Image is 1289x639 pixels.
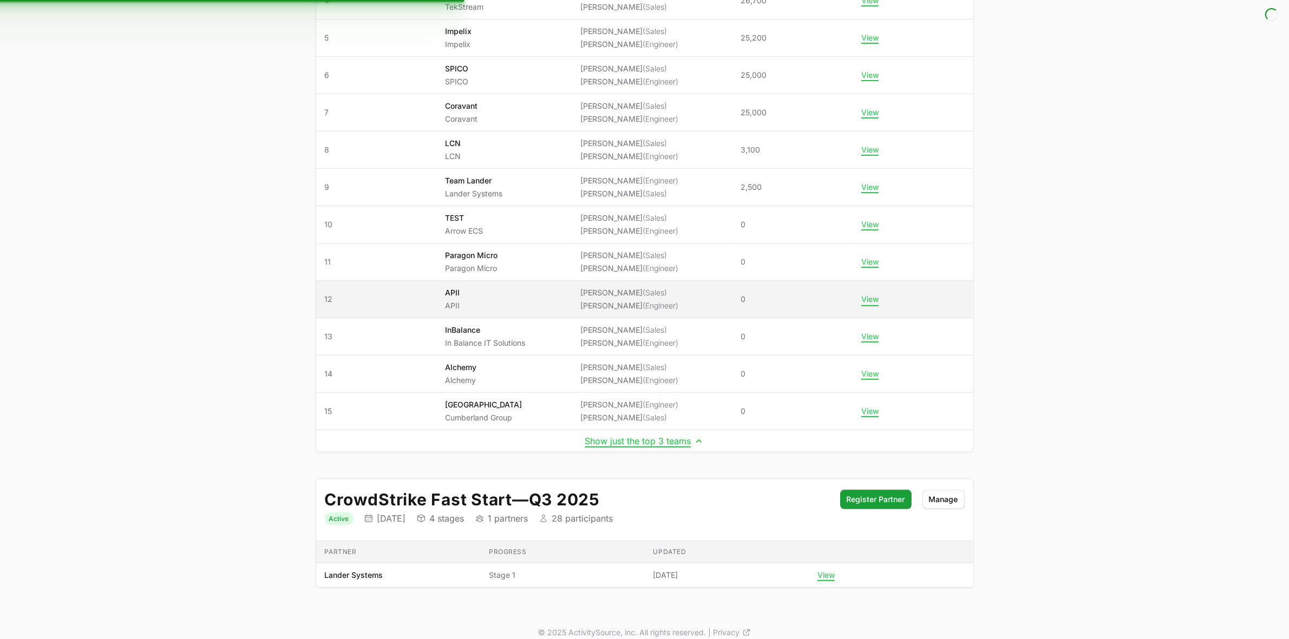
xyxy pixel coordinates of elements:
[922,490,965,509] button: Manage
[643,226,678,235] span: (Engineer)
[861,220,879,229] button: View
[445,39,472,50] p: Impelix
[489,570,636,581] span: Stage 1
[445,26,472,37] p: Impelix
[643,27,667,36] span: (Sales)
[643,376,678,385] span: (Engineer)
[325,107,428,118] span: 7
[445,63,468,74] p: SPICO
[643,338,678,347] span: (Engineer)
[645,541,809,563] th: Updated
[488,513,528,524] p: 1 partners
[325,368,428,379] span: 14
[377,513,406,524] p: [DATE]
[741,406,745,417] span: 0
[580,114,678,124] li: [PERSON_NAME]
[580,399,678,410] li: [PERSON_NAME]
[325,32,428,43] span: 5
[445,151,461,162] p: LCN
[580,375,678,386] li: [PERSON_NAME]
[325,331,428,342] span: 13
[445,263,498,274] p: Paragon Micro
[861,332,879,341] button: View
[445,300,460,311] p: APII
[580,101,678,111] li: [PERSON_NAME]
[861,406,879,416] button: View
[643,301,678,310] span: (Engineer)
[316,478,974,588] div: Initiative details
[714,627,751,638] a: Privacy
[741,107,767,118] span: 25,000
[430,513,464,524] p: 4 stages
[445,175,502,186] p: Team Lander
[580,250,678,261] li: [PERSON_NAME]
[643,176,678,185] span: (Engineer)
[325,182,428,193] span: 9
[741,294,745,305] span: 0
[741,219,745,230] span: 0
[580,362,678,373] li: [PERSON_NAME]
[445,138,461,149] p: LCN
[861,33,879,43] button: View
[643,2,667,11] span: (Sales)
[580,2,678,12] li: [PERSON_NAME]
[741,182,762,193] span: 2,500
[580,263,678,274] li: [PERSON_NAME]
[580,175,678,186] li: [PERSON_NAME]
[325,219,428,230] span: 10
[445,2,483,12] p: TekStream
[643,151,678,161] span: (Engineer)
[445,375,476,386] p: Alchemy
[643,101,667,110] span: (Sales)
[445,250,498,261] p: Paragon Micro
[445,226,483,236] p: Arrow ECS
[325,490,829,509] h2: CrowdStrike Fast Start Q3 2025
[325,144,428,155] span: 8
[643,325,667,334] span: (Sales)
[741,256,745,267] span: 0
[580,138,678,149] li: [PERSON_NAME]
[861,108,879,117] button: View
[840,490,912,509] button: Register Partner
[741,32,767,43] span: 25,200
[512,490,529,509] span: —
[643,189,667,198] span: (Sales)
[741,70,767,81] span: 25,000
[552,513,613,524] p: 28 participants
[861,145,879,155] button: View
[580,188,678,199] li: [PERSON_NAME]
[847,493,905,506] span: Register Partner
[653,570,678,581] span: [DATE]
[861,294,879,304] button: View
[445,114,477,124] p: Coravant
[643,400,678,409] span: (Engineer)
[741,368,745,379] span: 0
[709,627,711,638] span: |
[643,77,678,86] span: (Engineer)
[325,70,428,81] span: 6
[445,338,525,348] p: In Balance IT Solutions
[445,362,476,373] p: Alchemy
[861,257,879,267] button: View
[325,294,428,305] span: 12
[580,300,678,311] li: [PERSON_NAME]
[580,63,678,74] li: [PERSON_NAME]
[861,70,879,80] button: View
[643,263,678,273] span: (Engineer)
[643,213,667,222] span: (Sales)
[445,213,483,223] p: TEST
[580,338,678,348] li: [PERSON_NAME]
[580,412,678,423] li: [PERSON_NAME]
[316,541,481,563] th: Partner
[643,413,667,422] span: (Sales)
[580,39,678,50] li: [PERSON_NAME]
[580,287,678,298] li: [PERSON_NAME]
[643,363,667,372] span: (Sales)
[580,76,678,87] li: [PERSON_NAME]
[643,251,667,260] span: (Sales)
[539,627,706,638] p: © 2025 ActivitySource, inc. All rights reserved.
[445,188,502,199] p: Lander Systems
[445,101,477,111] p: Coravant
[445,287,460,298] p: APII
[643,114,678,123] span: (Engineer)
